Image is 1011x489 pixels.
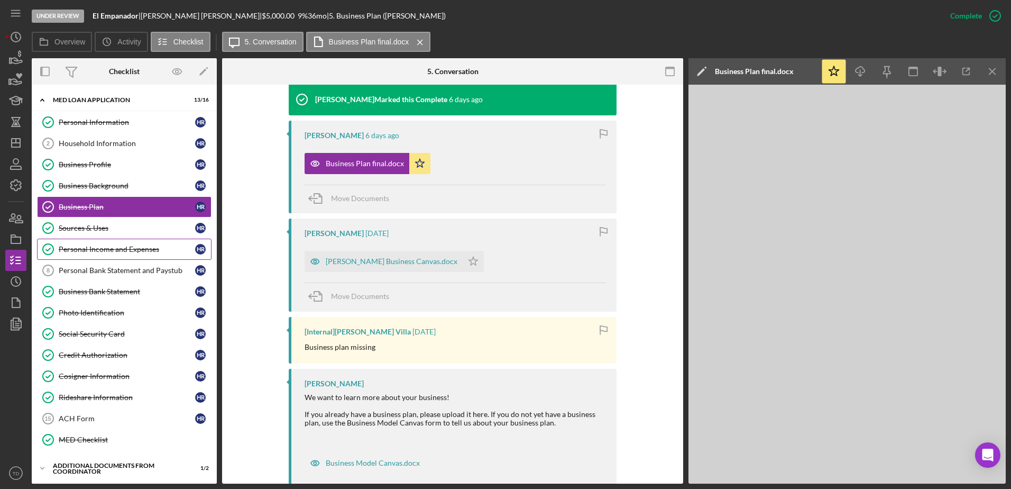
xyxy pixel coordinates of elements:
div: Business Model Canvas.docx [326,459,420,467]
a: 8Personal Bank Statement and PaystubHR [37,260,212,281]
a: Photo IdentificationHR [37,302,212,323]
div: H R [195,159,206,170]
label: Activity [117,38,141,46]
a: MED Checklist [37,429,212,450]
div: [PERSON_NAME] [305,229,364,238]
button: TD [5,463,26,484]
div: MED Checklist [59,436,211,444]
div: [PERSON_NAME] Business Canvas.docx [326,257,457,266]
div: Social Security Card [59,330,195,338]
a: Personal Income and ExpensesHR [37,239,212,260]
div: Business Profile [59,160,195,169]
button: [PERSON_NAME] Business Canvas.docx [305,251,484,272]
div: Cosigner Information [59,372,195,381]
p: Business plan missing [305,341,375,353]
div: | 5. Business Plan ([PERSON_NAME]) [327,12,446,20]
div: Open Intercom Messenger [975,442,1000,468]
span: Move Documents [331,194,389,203]
div: H R [195,413,206,424]
div: H R [195,138,206,149]
a: Business BackgroundHR [37,175,212,196]
div: Rideshare Information [59,393,195,402]
div: Business Plan final.docx [326,159,404,168]
time: 2025-05-02 19:58 [412,328,436,336]
button: Move Documents [305,283,400,310]
div: [PERSON_NAME] Marked this Complete [315,95,447,104]
div: [Internal] [PERSON_NAME] Villa [305,328,411,336]
div: H R [195,350,206,360]
div: H R [195,371,206,382]
div: 1 / 2 [190,465,209,472]
div: Business Plan final.docx [715,67,794,76]
button: Activity [95,32,148,52]
div: Credit Authorization [59,351,195,359]
div: | [93,12,141,20]
div: MED Loan Application [53,97,182,103]
div: Personal Bank Statement and Paystub [59,266,195,275]
div: Business Bank Statement [59,287,195,296]
div: Business Background [59,182,195,190]
div: Under Review [32,10,84,23]
div: H R [195,180,206,191]
button: Business Plan final.docx [305,153,430,174]
button: Checklist [151,32,210,52]
button: Move Documents [305,185,400,212]
div: [PERSON_NAME] [305,131,364,140]
b: El Empanador [93,11,139,20]
tspan: 2 [47,140,50,147]
a: 2Household InformationHR [37,133,212,154]
time: 2025-08-12 20:46 [449,95,483,104]
div: ACH Form [59,414,195,423]
button: Business Model Canvas.docx [305,452,425,474]
time: 2025-05-30 16:11 [365,229,389,238]
div: We want to learn more about your business! If you already have a business plan, please upload it ... [305,393,606,427]
time: 2025-08-12 20:45 [365,131,399,140]
div: Personal Information [59,118,195,126]
button: Overview [32,32,92,52]
div: H R [195,202,206,212]
a: Cosigner InformationHR [37,366,212,387]
div: Household Information [59,139,195,148]
div: H R [195,392,206,403]
div: Sources & Uses [59,224,195,232]
label: 5. Conversation [245,38,297,46]
div: Complete [950,5,982,26]
div: H R [195,329,206,339]
div: Additional Documents from Coordinator [53,463,182,475]
label: Overview [54,38,85,46]
span: Move Documents [331,292,389,301]
label: Checklist [173,38,204,46]
a: Credit AuthorizationHR [37,345,212,366]
div: [PERSON_NAME] [305,379,364,388]
div: H R [195,265,206,276]
a: Business PlanHR [37,196,212,218]
button: Complete [940,5,1006,26]
tspan: 8 [47,267,50,274]
a: 15ACH FormHR [37,408,212,429]
a: Business Bank StatementHR [37,281,212,302]
a: Sources & UsesHR [37,218,212,239]
div: H R [195,307,206,318]
button: 5. Conversation [222,32,304,52]
text: TD [13,470,20,476]
div: [PERSON_NAME] [PERSON_NAME] | [141,12,262,20]
div: $5,000.00 [262,12,298,20]
div: H R [195,223,206,233]
a: Social Security CardHR [37,323,212,345]
div: 13 / 16 [190,97,209,103]
div: Personal Income and Expenses [59,245,195,253]
a: Business ProfileHR [37,154,212,175]
div: Photo Identification [59,309,195,317]
div: H R [195,117,206,128]
div: H R [195,244,206,255]
button: Business Plan final.docx [306,32,431,52]
div: 36 mo [308,12,327,20]
div: Business Plan [59,203,195,211]
a: Personal InformationHR [37,112,212,133]
div: H R [195,286,206,297]
div: 5. Conversation [427,67,479,76]
label: Business Plan final.docx [329,38,409,46]
a: Rideshare InformationHR [37,387,212,408]
tspan: 15 [44,415,51,422]
div: 9 % [298,12,308,20]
